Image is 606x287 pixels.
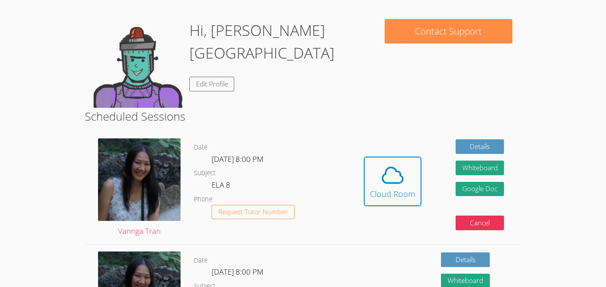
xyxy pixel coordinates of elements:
[189,19,367,64] h1: Hi, [PERSON_NAME][GEOGRAPHIC_DATA]
[456,161,504,175] button: Whiteboard
[194,142,208,153] dt: Date
[441,252,490,267] a: Details
[189,77,235,91] a: Edit Profile
[212,205,295,220] button: Request Tutor Number
[364,157,421,206] button: Cloud Room
[94,19,182,108] img: default.png
[85,108,521,125] h2: Scheduled Sessions
[212,154,264,164] span: [DATE] 8:00 PM
[218,208,288,215] span: Request Tutor Number
[370,188,415,200] div: Cloud Room
[194,168,216,179] dt: Subject
[456,216,504,230] button: Cancel
[212,179,232,194] dd: ELA 8
[212,267,264,277] span: [DATE] 8:00 PM
[456,182,504,197] a: Google Doc
[194,255,208,266] dt: Date
[456,139,504,154] a: Details
[194,194,212,205] dt: Phone
[385,19,512,43] button: Contact Support
[98,138,181,221] img: avatar.png
[98,138,181,238] a: Vannga Tran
